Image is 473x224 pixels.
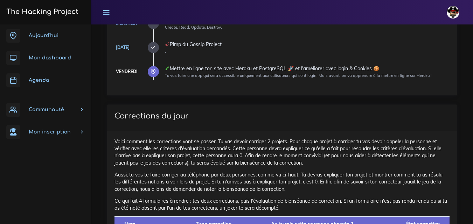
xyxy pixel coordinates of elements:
[116,21,137,26] a: Mercredi
[4,8,78,16] h3: The Hacking Project
[29,55,71,60] span: Mon dashboard
[165,25,222,30] small: Create, Read, Update, Destroy.
[165,49,166,54] small: .
[114,197,450,212] p: Ce qui fait 4 formulaires à rendre : tes deux corrections, puis l'évaluation de bienséance de cor...
[447,6,459,19] img: avatar
[29,78,49,83] span: Agenda
[165,42,450,47] div: Pimp du Gossip Project
[29,107,64,112] span: Communauté
[116,68,137,75] div: Vendredi
[29,33,58,38] span: Aujourd'hui
[116,45,130,50] a: [DATE]
[29,129,71,135] span: Mon inscription
[165,73,432,78] small: Tu vas faire une app qui sera accessible uniquement aux utilisateurs qui sont login. Mais avant, ...
[114,112,450,121] h3: Corrections du jour
[114,138,450,166] p: Voici comment les corrections vont se passer. Tu vas devoir corriger 2 projets. Pour chaque proje...
[114,171,450,193] p: Aussi, tu vas te faire corriger au téléphone par deux personnes, comme vu ci-haut. Tu devras expl...
[165,66,450,71] div: Mettre en ligne ton site avec Heroku et PostgreSQL 🚀 et l'améliorer avec login & Cookies 🍪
